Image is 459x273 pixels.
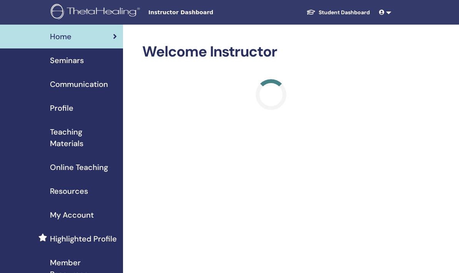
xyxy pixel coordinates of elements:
[51,4,143,21] img: logo.png
[50,102,73,114] span: Profile
[142,43,400,61] h2: Welcome Instructor
[50,209,94,221] span: My Account
[148,8,264,17] span: Instructor Dashboard
[306,9,316,15] img: graduation-cap-white.svg
[50,161,108,173] span: Online Teaching
[50,31,72,42] span: Home
[50,185,88,197] span: Resources
[50,126,117,149] span: Teaching Materials
[50,233,117,245] span: Highlighted Profile
[300,5,376,20] a: Student Dashboard
[50,55,84,66] span: Seminars
[50,78,108,90] span: Communication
